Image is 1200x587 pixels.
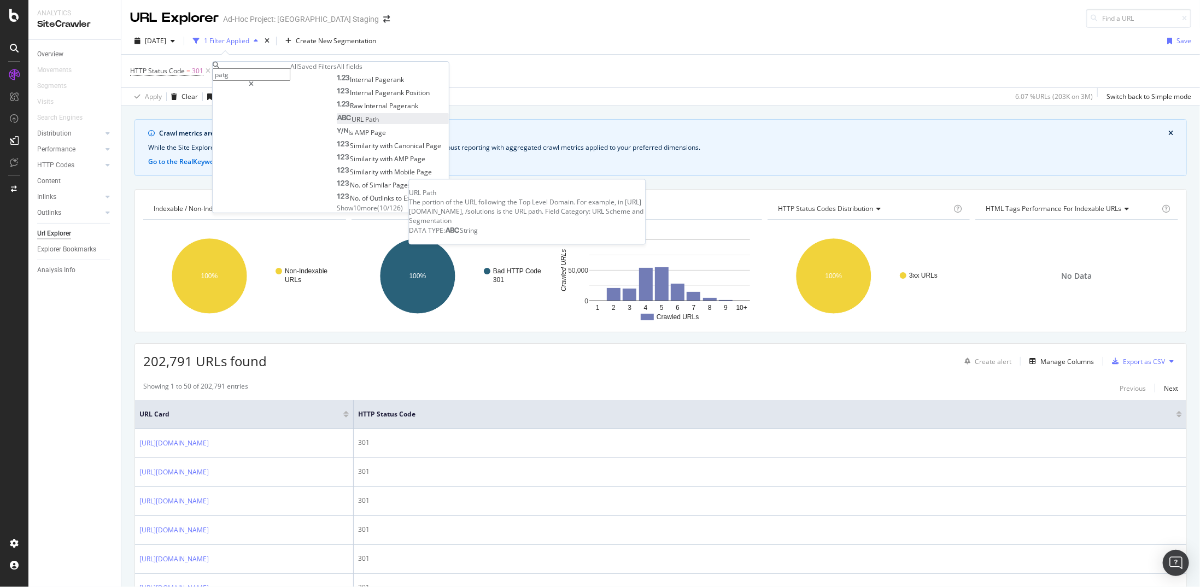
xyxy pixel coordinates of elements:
[154,204,287,213] span: Indexable / Non-Indexable URLs distribution
[1086,9,1191,28] input: Find a URL
[612,304,616,312] text: 2
[130,32,179,50] button: [DATE]
[493,267,541,275] text: Bad HTTP Code
[350,180,362,190] span: No.
[37,265,113,276] a: Analysis Info
[37,128,102,139] a: Distribution
[203,88,231,105] button: Save
[403,193,430,203] span: External
[37,18,112,31] div: SiteCrawler
[1166,126,1176,140] button: close banner
[410,154,425,163] span: Page
[37,228,71,239] div: Url Explorer
[409,272,426,280] text: 100%
[37,191,56,203] div: Inlinks
[352,228,553,324] div: A chart.
[596,304,600,312] text: 1
[394,154,410,163] span: AMP
[724,304,728,312] text: 9
[139,409,341,419] span: URL Card
[986,204,1121,213] span: HTML Tags Performance for Indexable URLs
[375,75,404,84] span: Pagerank
[350,193,362,203] span: No.
[1108,353,1165,370] button: Export as CSV
[1120,384,1146,393] div: Previous
[145,36,166,45] span: 2025 Oct. 13th
[37,144,102,155] a: Performance
[350,88,375,97] span: Internal
[975,357,1011,366] div: Create alert
[358,467,1182,477] div: 301
[362,180,370,190] span: of
[143,352,267,370] span: 202,791 URLs found
[130,88,162,105] button: Apply
[371,128,386,137] span: Page
[337,203,377,213] span: Show 10 more
[660,304,664,312] text: 5
[1164,384,1178,393] div: Next
[151,200,327,218] h4: Indexable / Non-Indexable URLs Distribution
[417,167,432,177] span: Page
[370,193,396,203] span: Outlinks
[201,272,218,280] text: 100%
[1120,381,1146,395] button: Previous
[409,226,445,235] span: DATA TYPE:
[657,313,699,321] text: Crawled URLs
[560,249,567,291] text: Crawled URLs
[37,207,102,219] a: Outlinks
[134,119,1187,176] div: info banner
[350,141,380,150] span: Similarity
[778,204,873,213] span: HTTP Status Codes Distribution
[365,115,379,124] span: Path
[37,144,75,155] div: Performance
[768,228,969,324] div: A chart.
[493,276,504,284] text: 301
[1163,550,1189,576] div: Open Intercom Messenger
[189,32,262,50] button: 1 Filter Applied
[460,226,478,235] span: String
[37,112,83,124] div: Search Engines
[644,304,648,312] text: 4
[676,304,680,312] text: 6
[37,175,113,187] a: Content
[383,15,390,23] div: arrow-right-arrow-left
[567,200,752,218] h4: URLs by Depth
[1107,92,1191,101] div: Switch back to Simple mode
[1102,88,1191,105] button: Switch back to Simple mode
[362,193,370,203] span: of
[139,525,209,536] a: [URL][DOMAIN_NAME]
[909,272,938,279] text: 3xx URLs
[37,191,102,203] a: Inlinks
[1163,32,1191,50] button: Save
[380,154,394,163] span: with
[139,467,209,478] a: [URL][DOMAIN_NAME]
[37,175,61,187] div: Content
[692,304,696,312] text: 7
[426,141,441,150] span: Page
[186,66,190,75] span: =
[350,154,380,163] span: Similarity
[37,49,113,60] a: Overview
[350,167,380,177] span: Similarity
[960,353,1011,370] button: Create alert
[143,228,344,324] svg: A chart.
[358,554,1182,563] div: 301
[350,75,375,84] span: Internal
[396,193,403,203] span: to
[358,525,1182,535] div: 301
[167,88,198,105] button: Clear
[358,409,1160,419] span: HTTP Status Code
[736,304,747,312] text: 10+
[1123,357,1165,366] div: Export as CSV
[37,244,96,255] div: Explorer Bookmarks
[394,167,417,177] span: Mobile
[285,276,301,284] text: URLs
[364,101,389,110] span: Internal
[380,167,394,177] span: with
[1015,92,1093,101] div: 6.07 % URLs ( 203K on 3M )
[37,112,93,124] a: Search Engines
[37,228,113,239] a: Url Explorer
[296,36,376,45] span: Create New Segmentation
[350,101,364,110] span: Raw
[139,438,209,449] a: [URL][DOMAIN_NAME]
